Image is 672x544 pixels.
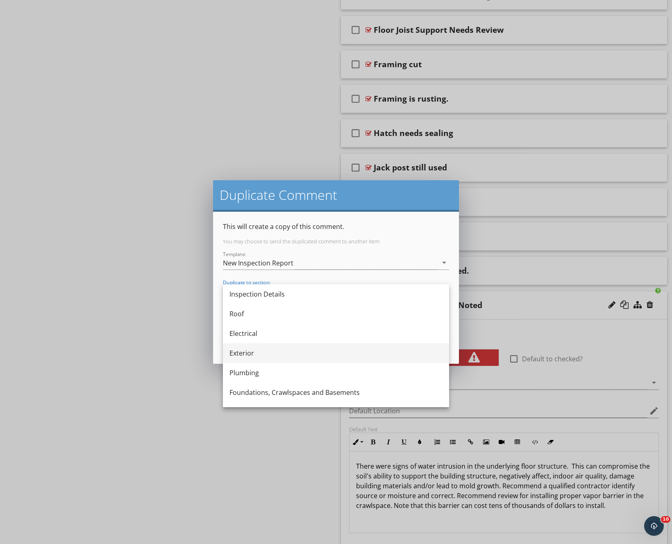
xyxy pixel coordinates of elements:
span: 10 [661,516,670,523]
div: Exterior [229,348,443,358]
i: arrow_drop_down [439,258,449,267]
h2: Duplicate Comment [220,187,452,203]
p: You may choose to send the duplicated comment to another item: [223,238,449,245]
div: Inspection Details [229,289,443,299]
div: Plumbing [229,368,443,378]
div: New Inspection Report [223,259,293,267]
div: Roof [229,309,443,319]
div: Electrical [229,329,443,338]
iframe: Intercom live chat [644,516,664,536]
div: Foundations, Crawlspaces and Basements [229,388,443,397]
p: This will create a copy of this comment. [223,222,449,231]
